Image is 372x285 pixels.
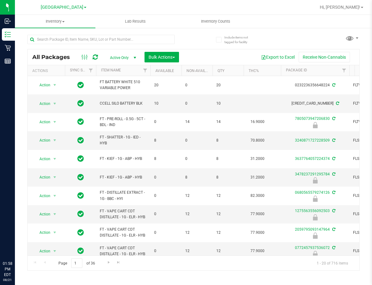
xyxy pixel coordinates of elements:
span: 0 [185,138,209,143]
span: 70.8000 [247,136,268,145]
a: Lab Results [95,15,176,28]
span: In Sync [77,154,84,163]
span: Page of 36 [53,258,100,268]
span: 77.9000 [247,228,268,237]
span: FT - KIEF - 1G - ABP - HYB [100,174,147,180]
span: All Packages [32,54,76,61]
span: 14 [185,119,209,125]
span: Action [34,210,51,219]
input: 1 [71,258,82,268]
span: 8 [154,138,178,143]
span: Sync from Compliance System [331,246,335,250]
span: 8 [185,174,209,180]
span: Action [34,136,51,145]
span: 31.2000 [247,154,268,163]
div: Actions [32,69,62,73]
span: FT - DISTILLATE EXTRACT - 1G - BBC - HYI [100,190,147,201]
button: Receive Non-Cannabis [299,52,350,62]
a: Available [155,69,174,73]
span: Inventory Counts [193,19,239,24]
span: In Sync [77,191,84,200]
span: Bulk Actions [149,55,175,60]
span: In Sync [77,173,84,182]
span: 10 [154,101,178,106]
a: 7805073947206830 [295,116,330,121]
span: select [51,81,59,89]
span: 8 [216,138,240,143]
span: Sync from Compliance System [331,190,335,195]
span: 20 [216,82,240,88]
span: FT - KIEF - 1G - ABP - HYB [100,156,147,162]
span: Action [34,118,51,126]
span: 12 [216,211,240,217]
span: 0 [154,211,178,217]
span: 0 [154,230,178,236]
span: In Sync [77,117,84,126]
div: Newly Received [280,196,350,202]
span: 8 [216,156,240,162]
span: Action [34,192,51,200]
span: FT - VAPE CART CDT DISTILLATE - 1G - ELR - HYB [100,227,147,238]
span: In Sync [77,99,84,108]
a: Qty [218,69,224,73]
span: 8 [216,174,240,180]
span: select [51,228,59,237]
span: 1 - 20 of 716 items [312,258,353,268]
a: Filter [339,65,349,76]
a: Go to the last page [114,258,123,267]
inline-svg: Inventory [5,31,11,38]
inline-svg: Inbound [5,18,11,24]
span: FT BATTERY WHITE 510 VARIABLE POWER [100,79,147,91]
span: FT - VAPE CART CDT DISTILLATE - 1G - ELR - HYB [100,245,147,257]
span: 31.2000 [247,173,268,182]
button: Bulk Actions [145,52,179,62]
span: select [51,247,59,256]
a: Inventory Counts [176,15,256,28]
div: Newly Received [280,251,350,257]
span: select [51,173,59,182]
p: 01:58 PM EDT [3,261,12,278]
span: 0 [185,156,209,162]
span: CCELL SILO BATTERY BLK [100,101,147,106]
span: 12 [185,230,209,236]
a: 2059795093147964 [295,227,330,232]
span: Lab Results [117,19,154,24]
span: In Sync [77,228,84,237]
span: 12 [185,211,209,217]
span: 0 [185,82,209,88]
span: Sync from Compliance System [331,172,335,176]
inline-svg: Reports [5,58,11,64]
span: In Sync [77,136,84,145]
div: Newly Received [280,122,350,128]
span: 14 [216,119,240,125]
span: select [51,210,59,219]
span: Include items not tagged for facility [224,35,255,44]
a: 3240871727228509 [295,138,330,142]
a: Filter [86,65,96,76]
a: 0772457937536072 [295,246,330,250]
span: 0 [154,119,178,125]
input: Search Package ID, Item Name, SKU, Lot or Part Number... [27,35,175,44]
span: 12 [216,230,240,236]
span: 12 [185,193,209,199]
span: 20 [154,82,178,88]
a: 3478237291295784 [295,172,330,176]
span: Sync from Compliance System [331,209,335,213]
a: Go to the next page [104,258,113,267]
a: Item Name [101,68,121,72]
span: select [51,192,59,200]
span: select [51,155,59,163]
span: Sync from Compliance System [331,116,335,121]
div: Newly Received [280,177,350,183]
span: 0 [185,101,209,106]
a: Filter [140,65,150,76]
div: Newly Received [280,233,350,239]
span: Sync from Compliance System [335,101,339,106]
inline-svg: Retail [5,45,11,51]
span: 77.9000 [247,210,268,219]
a: 0680565579274126 [295,190,330,195]
span: 77.9000 [247,247,268,256]
span: Action [34,247,51,256]
span: 12 [216,193,240,199]
div: [CREDIT_CARD_NUMBER] [280,101,350,106]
